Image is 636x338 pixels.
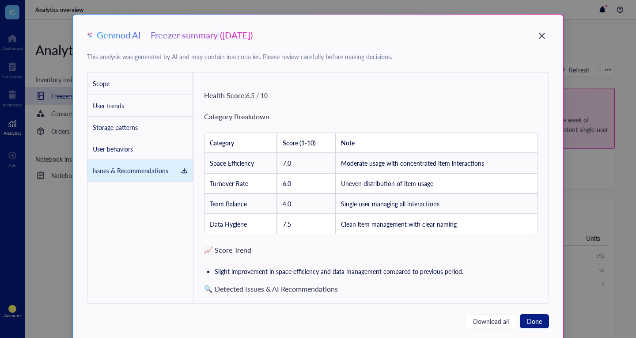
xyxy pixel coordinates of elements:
li: Slight improvement in space efficiency and data management compared to previous period. [215,266,538,277]
td: Moderate usage with concentrated item interactions [335,153,538,173]
button: Download all [466,314,516,328]
div: 6.5 / 10 [204,90,538,104]
td: 7.0 [277,153,335,173]
strong: Category Breakdown [204,111,269,122]
div: Issues & Recommendations [93,166,168,175]
td: 6.0 [277,173,335,194]
td: Data Hygiene [204,214,277,234]
th: Score (1-10) [277,133,335,153]
td: 7.5 [277,214,335,234]
button: Done [520,314,549,328]
span: Download all [473,316,509,326]
div: Scope [87,72,193,95]
td: Clean item management with clear naming [335,214,538,234]
div: User trends [93,101,124,110]
strong: 📈 Score Trend [204,245,251,255]
span: Done [527,316,542,326]
div: User behaviors [93,144,133,154]
span: Close [535,30,549,41]
th: Note [335,133,538,153]
td: Single user managing all interactions [335,194,538,214]
td: Team Balance [204,194,277,214]
div: Genmod AI – Freezer summary ([DATE]) [97,29,253,41]
button: Close [535,29,549,43]
div: Storage patterns [93,122,138,132]
td: Turnover Rate [204,173,277,194]
th: Category [204,133,277,153]
div: This analysis was generated by AI and may contain inaccuracies. Please review carefully before ma... [87,52,549,61]
td: 4.0 [277,194,335,214]
td: Space Efficiency [204,153,277,173]
strong: Health Score: [204,90,246,101]
strong: 🔍 Detected Issues & AI Recommendations [204,284,338,294]
td: Uneven distribution of item usage [335,173,538,194]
